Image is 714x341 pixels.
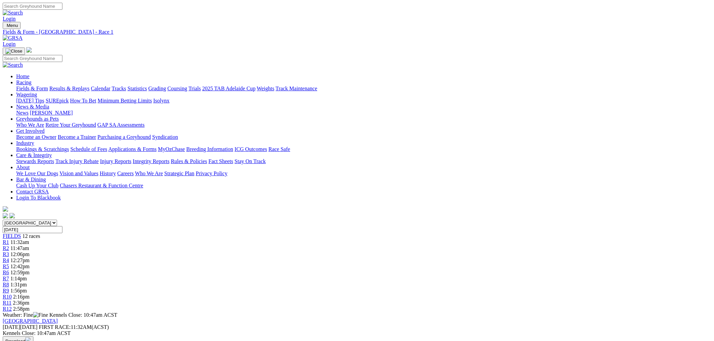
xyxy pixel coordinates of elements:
img: Fine [33,312,48,318]
a: Who We Are [135,170,163,176]
a: R10 [3,294,12,300]
a: R8 [3,282,9,287]
a: Bookings & Scratchings [16,146,69,152]
div: Greyhounds as Pets [16,122,711,128]
span: 1:56pm [10,288,27,293]
span: Weather: Fine [3,312,49,318]
span: 11:32AM(ACST) [39,324,109,330]
img: logo-grsa-white.png [3,206,8,212]
div: News & Media [16,110,711,116]
a: Integrity Reports [133,158,169,164]
a: Purchasing a Greyhound [98,134,151,140]
span: 11:32am [10,239,29,245]
a: Isolynx [153,98,169,103]
a: R1 [3,239,9,245]
a: Coursing [167,86,187,91]
a: Cash Up Your Club [16,183,58,188]
button: Toggle navigation [3,48,25,55]
input: Search [3,55,62,62]
a: Login [3,16,16,22]
a: Schedule of Fees [70,146,107,152]
img: Close [5,49,22,54]
a: R9 [3,288,9,293]
div: Get Involved [16,134,711,140]
a: Bar & Dining [16,177,46,182]
a: GAP SA Assessments [98,122,145,128]
a: Wagering [16,92,37,97]
img: logo-grsa-white.png [26,47,32,53]
a: Results & Replays [49,86,89,91]
a: Strategic Plan [164,170,194,176]
div: Industry [16,146,711,152]
span: Menu [7,23,18,28]
div: Kennels Close: 10:47am ACST [3,330,711,336]
a: R12 [3,306,12,312]
a: Become an Owner [16,134,56,140]
a: Contact GRSA [16,189,49,194]
span: 12:59pm [10,270,30,275]
a: Applications & Forms [108,146,157,152]
span: 2:58pm [13,306,30,312]
a: MyOzChase [158,146,185,152]
a: Grading [148,86,166,91]
a: We Love Our Dogs [16,170,58,176]
a: Syndication [152,134,178,140]
a: Breeding Information [186,146,233,152]
input: Select date [3,226,62,233]
a: Stay On Track [235,158,266,164]
a: Stewards Reports [16,158,54,164]
a: How To Bet [70,98,97,103]
a: SUREpick [46,98,68,103]
a: Rules & Policies [171,158,207,164]
span: 12:06pm [10,251,30,257]
span: 12 races [22,233,40,239]
span: Kennels Close: 10:47am ACST [49,312,117,318]
a: Trials [188,86,201,91]
a: R3 [3,251,9,257]
img: twitter.svg [9,213,15,218]
a: Weights [257,86,274,91]
span: [DATE] [3,324,20,330]
span: 2:36pm [13,300,29,306]
a: Care & Integrity [16,152,52,158]
span: 1:31pm [10,282,27,287]
span: R4 [3,257,9,263]
div: Bar & Dining [16,183,711,189]
span: R5 [3,263,9,269]
a: Greyhounds as Pets [16,116,59,122]
div: About [16,170,711,177]
a: Retire Your Greyhound [46,122,96,128]
a: Home [16,73,29,79]
a: FIELDS [3,233,21,239]
a: History [100,170,116,176]
a: Track Maintenance [276,86,317,91]
a: Become a Trainer [58,134,96,140]
a: R6 [3,270,9,275]
span: 1:14pm [10,276,27,281]
a: Careers [117,170,134,176]
a: Injury Reports [100,158,131,164]
span: 2:16pm [13,294,30,300]
a: [DATE] Tips [16,98,44,103]
div: Racing [16,86,711,92]
a: Fields & Form [16,86,48,91]
a: Minimum Betting Limits [98,98,152,103]
div: Wagering [16,98,711,104]
a: Who We Are [16,122,44,128]
a: About [16,164,30,170]
a: 2025 TAB Adelaide Cup [202,86,255,91]
span: 12:27pm [10,257,30,263]
a: ICG Outcomes [235,146,267,152]
a: Tracks [112,86,126,91]
a: Fields & Form - [GEOGRAPHIC_DATA] - Race 1 [3,29,711,35]
a: R7 [3,276,9,281]
img: GRSA [3,35,23,41]
a: R2 [3,245,9,251]
a: [PERSON_NAME] [30,110,73,116]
